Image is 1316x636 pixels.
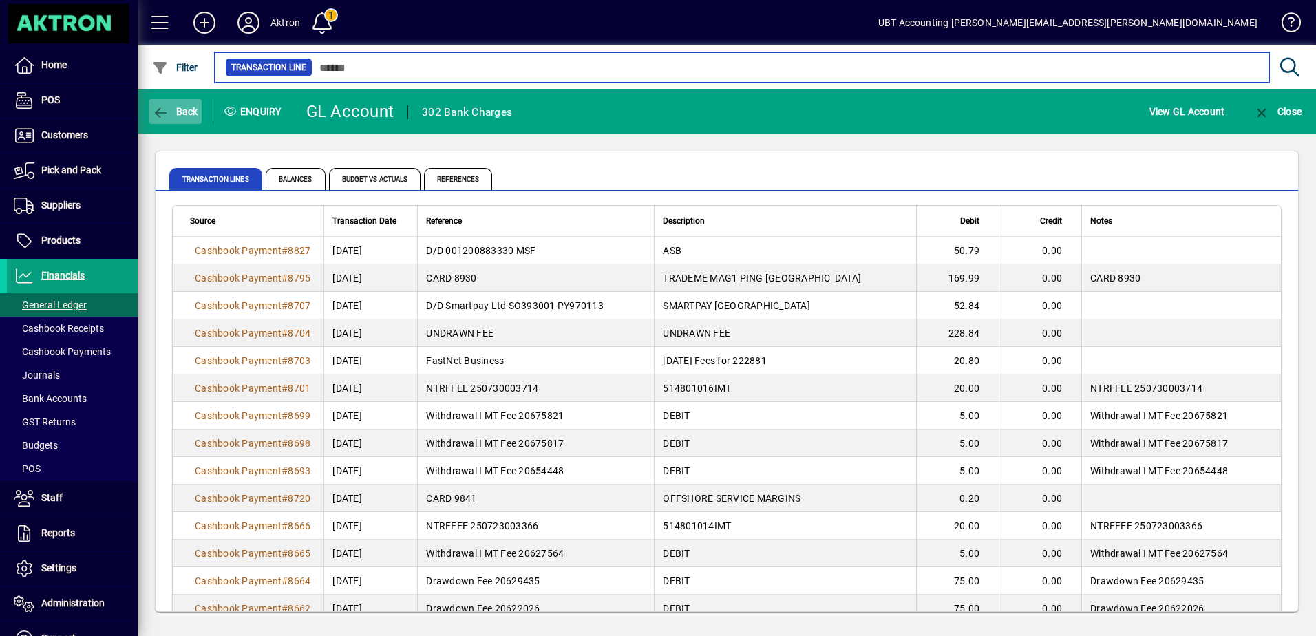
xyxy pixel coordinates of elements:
td: 0.00 [999,485,1081,512]
a: Reports [7,516,138,551]
span: 514801014IMT [663,520,731,531]
span: Drawdown Fee 20629435 [426,575,540,586]
span: 8664 [288,575,310,586]
span: [DATE] [332,574,362,588]
span: Budgets [14,440,58,451]
span: 514801016IMT [663,383,731,394]
a: Home [7,48,138,83]
span: Cashbook Payment [195,355,282,366]
span: ASB [663,245,681,256]
a: Cashbook Payment#8664 [190,573,315,589]
span: Source [190,213,215,229]
td: 5.00 [916,402,999,430]
span: 8666 [288,520,310,531]
a: Cashbook Payment#8704 [190,326,315,341]
span: View GL Account [1149,100,1225,123]
span: Cashbook Payment [195,273,282,284]
span: Customers [41,129,88,140]
a: Staff [7,481,138,516]
div: Description [663,213,908,229]
a: Suppliers [7,189,138,223]
div: Reference [426,213,646,229]
span: POS [14,463,41,474]
span: Withdrawal I MT Fee 20627564 [426,548,564,559]
td: 0.00 [999,319,1081,347]
span: # [282,328,288,339]
span: Debit [960,213,979,229]
span: [DATE] [332,602,362,615]
span: # [282,410,288,421]
span: Cashbook Receipts [14,323,104,334]
button: View GL Account [1146,99,1229,124]
span: Reports [41,527,75,538]
span: D/D Smartpay Ltd SO393001 PY970113 [426,300,604,311]
span: [DATE] [332,519,362,533]
span: CARD 9841 [426,493,476,504]
span: NTRFFEE 250730003714 [1090,383,1202,394]
a: Cashbook Payment#8698 [190,436,315,451]
span: DEBIT [663,410,690,421]
a: Products [7,224,138,258]
td: 0.00 [999,595,1081,622]
span: 8795 [288,273,310,284]
span: GST Returns [14,416,76,427]
a: Cashbook Payment#8701 [190,381,315,396]
a: Journals [7,363,138,387]
span: Financials [41,270,85,281]
span: Drawdown Fee 20622026 [426,603,540,614]
span: Suppliers [41,200,81,211]
span: 8698 [288,438,310,449]
a: Budgets [7,434,138,457]
span: # [282,548,288,559]
span: # [282,383,288,394]
span: # [282,520,288,531]
span: Cashbook Payment [195,383,282,394]
span: Cashbook Payment [195,328,282,339]
a: Knowledge Base [1271,3,1299,47]
span: 8693 [288,465,310,476]
span: Home [41,59,67,70]
a: Bank Accounts [7,387,138,410]
td: 0.20 [916,485,999,512]
button: Close [1250,99,1305,124]
span: Cashbook Payment [195,300,282,311]
td: 228.84 [916,319,999,347]
span: Withdrawal I MT Fee 20675821 [1090,410,1228,421]
span: POS [41,94,60,105]
span: Cashbook Payment [195,603,282,614]
a: POS [7,457,138,480]
a: Administration [7,586,138,621]
span: [DATE] [332,464,362,478]
span: # [282,273,288,284]
span: [DATE] [332,244,362,257]
span: Credit [1040,213,1062,229]
span: [DATE] [332,354,362,368]
td: 0.00 [999,540,1081,567]
span: Withdrawal I MT Fee 20675817 [1090,438,1228,449]
a: Cashbook Payment#8707 [190,298,315,313]
span: # [282,245,288,256]
div: Credit [1008,213,1074,229]
span: DEBIT [663,575,690,586]
div: Enquiry [213,100,296,123]
span: 8720 [288,493,310,504]
a: Customers [7,118,138,153]
span: 8704 [288,328,310,339]
a: Cashbook Payments [7,340,138,363]
span: Drawdown Fee 20622026 [1090,603,1204,614]
td: 169.99 [916,264,999,292]
td: 52.84 [916,292,999,319]
span: DEBIT [663,438,690,449]
span: Withdrawal I MT Fee 20675817 [426,438,564,449]
span: Staff [41,492,63,503]
span: Administration [41,597,105,608]
span: Products [41,235,81,246]
td: 0.00 [999,457,1081,485]
div: Aktron [270,12,300,34]
a: Settings [7,551,138,586]
span: SMARTPAY [GEOGRAPHIC_DATA] [663,300,810,311]
a: Cashbook Payment#8662 [190,601,315,616]
span: Cashbook Payment [195,410,282,421]
span: Reference [426,213,462,229]
span: Cashbook Payment [195,493,282,504]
